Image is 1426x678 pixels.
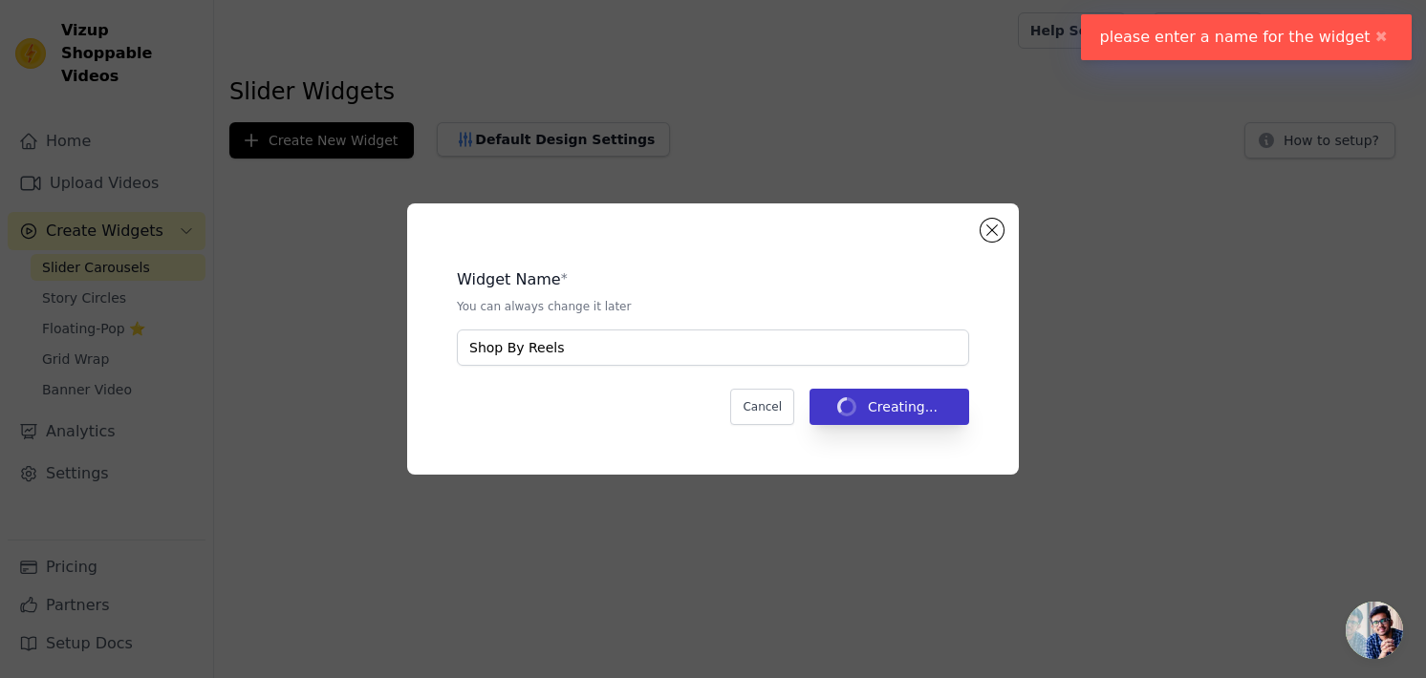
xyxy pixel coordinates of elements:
[457,299,969,314] p: You can always change it later
[730,389,794,425] button: Cancel
[1081,14,1412,60] div: please enter a name for the widget
[1346,602,1403,659] a: Open chat
[1371,26,1393,49] button: Close
[981,219,1004,242] button: Close modal
[810,389,969,425] button: Creating...
[457,268,561,291] legend: Widget Name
